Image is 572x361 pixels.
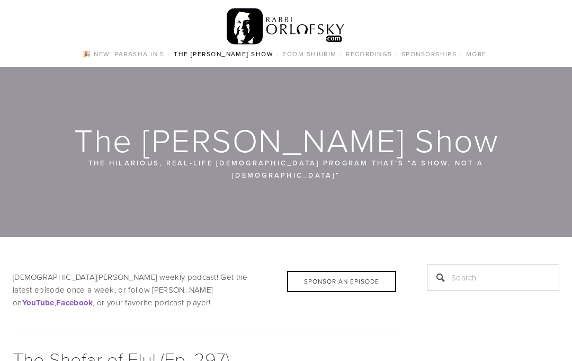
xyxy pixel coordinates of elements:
[13,271,400,309] p: [DEMOGRAPHIC_DATA][PERSON_NAME] weekly podcast! Get the latest episode once a week, or follow [PE...
[171,47,276,61] a: The [PERSON_NAME] Show
[398,47,460,61] a: Sponsorships
[67,157,505,181] p: The hilarious, real-life [DEMOGRAPHIC_DATA] program that’s “a show, not a [DEMOGRAPHIC_DATA]“
[343,47,395,61] a: Recordings
[287,271,396,292] div: Sponsor an Episode
[168,49,171,58] span: /
[79,47,167,61] a: 🎉 NEW! Parasha in 5
[427,265,559,291] input: Search
[460,49,462,58] span: /
[463,47,490,61] a: More
[279,47,339,61] a: Zoom Shiurim
[396,49,398,58] span: /
[22,297,55,308] a: YouTube
[276,49,279,58] span: /
[227,6,345,47] img: RabbiOrlofsky.com
[56,297,93,308] a: Facebook
[340,49,343,58] span: /
[13,123,560,157] h1: The [PERSON_NAME] Show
